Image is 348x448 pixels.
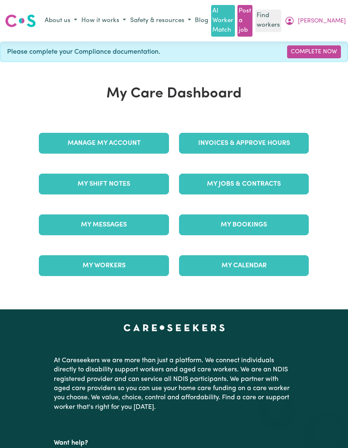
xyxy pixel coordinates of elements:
span: [PERSON_NAME] [298,17,346,26]
a: AI Worker Match [211,5,235,37]
iframe: Button to launch messaging window [315,415,341,441]
a: My Workers [39,255,169,276]
button: About us [43,14,79,28]
iframe: Close message [268,395,285,411]
h1: My Care Dashboard [34,85,314,102]
a: My Messages [39,214,169,235]
p: Want help? [54,435,294,448]
a: My Calendar [179,255,309,276]
a: Blog [193,15,210,27]
button: How it works [79,14,128,28]
a: Careseekers home page [124,324,225,331]
button: Safety & resources [128,14,193,28]
a: Complete Now [287,45,341,58]
p: At Careseekers we are more than just a platform. We connect individuals directly to disability su... [54,353,294,415]
a: Find workers [255,10,281,32]
span: Please complete your Compliance documentation. [7,47,160,57]
a: Careseekers logo [5,11,36,30]
a: My Jobs & Contracts [179,174,309,194]
a: Invoices & Approve Hours [179,133,309,154]
a: Post a job [237,5,252,37]
a: My Bookings [179,214,309,235]
img: Careseekers logo [5,13,36,28]
a: Manage My Account [39,133,169,154]
a: My Shift Notes [39,174,169,194]
button: My Account [282,14,348,28]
